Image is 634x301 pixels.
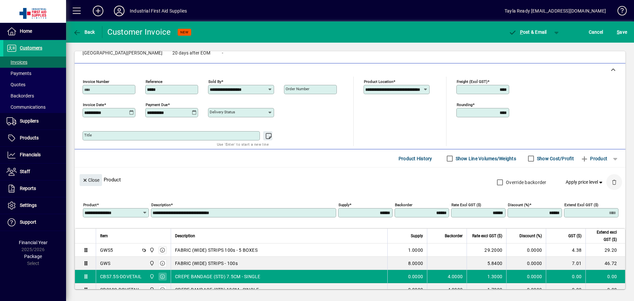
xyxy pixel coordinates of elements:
a: Communications [3,101,66,113]
mat-label: Supply [338,203,349,207]
a: Payments [3,68,66,79]
span: 0.0000 [408,286,423,293]
span: NEW [180,30,189,34]
span: Product [581,153,607,164]
button: Save [615,26,629,38]
div: 5.8400 [471,260,502,267]
span: 20 days after EOM [172,51,210,56]
span: INDUSTRIAL FIRST AID SUPPLIES LTD [148,273,155,280]
mat-label: Invoice number [83,79,109,84]
span: Back [73,29,95,35]
span: INDUSTRIAL FIRST AID SUPPLIES LTD [148,246,155,254]
label: Show Line Volumes/Weights [454,155,516,162]
button: Apply price level [563,176,607,188]
app-page-header-button: Close [78,177,104,183]
span: Customers [20,45,42,51]
a: Quotes [3,79,66,90]
mat-label: Rounding [457,102,473,107]
a: Settings [3,197,66,214]
span: Package [24,254,42,259]
div: GWS [100,260,110,267]
span: Product History [399,153,432,164]
label: Override backorder [505,179,546,186]
div: CBS7.5S-DOVETAIL [100,273,142,280]
span: Settings [20,203,37,208]
mat-label: Invoice date [83,102,104,107]
button: Add [88,5,109,17]
span: FABRIC (WIDE) STRIPS 100s - 5 BOXES [175,247,258,253]
span: CREPE BANDAGE (STD) 7.5CM - SINGLE [175,273,261,280]
span: Rate excl GST ($) [472,232,502,240]
div: Product [75,168,625,192]
span: Financials [20,152,41,157]
td: 0.00 [585,270,625,283]
a: Products [3,130,66,146]
td: 0.00 [585,283,625,296]
button: Post & Email [505,26,550,38]
a: Home [3,23,66,40]
span: Staff [20,169,30,174]
span: Backorders [7,93,34,98]
div: 29.2000 [471,247,502,253]
span: INDUSTRIAL FIRST AID SUPPLIES LTD [148,260,155,267]
span: Communications [7,104,46,110]
span: - [222,51,223,56]
div: Industrial First Aid Supplies [130,6,187,16]
mat-label: Reference [146,79,162,84]
mat-label: Description [151,203,171,207]
button: Profile [109,5,130,17]
span: Payments [7,71,31,76]
div: GWS5 [100,247,113,253]
button: Product [577,153,611,165]
span: Cancel [589,27,603,37]
td: 0.00 [546,283,585,296]
span: ost & Email [509,29,547,35]
span: Suppliers [20,118,39,124]
button: Cancel [587,26,605,38]
a: Support [3,214,66,231]
td: 0.00 [546,270,585,283]
span: Support [20,219,36,225]
span: 0.0000 [408,273,423,280]
mat-label: Backorder [395,203,412,207]
mat-label: Sold by [208,79,221,84]
div: 1.3000 [471,273,502,280]
span: P [520,29,523,35]
span: 4.0000 [448,286,463,293]
span: [GEOGRAPHIC_DATA][PERSON_NAME] [83,51,162,56]
a: Financials [3,147,66,163]
span: Apply price level [566,179,604,186]
mat-label: Order number [286,87,309,91]
td: 0.0000 [506,257,546,270]
td: 0.0000 [506,283,546,296]
mat-label: Title [84,133,92,137]
button: Close [80,174,102,186]
mat-label: Payment due [146,102,168,107]
span: ave [617,27,627,37]
button: Product History [396,153,435,165]
a: Knowledge Base [613,1,626,23]
span: Home [20,28,32,34]
span: FABRIC (WIDE) STRIPS - 100s [175,260,238,267]
mat-label: Product [83,203,97,207]
mat-hint: Use 'Enter' to start a new line [217,140,269,148]
mat-label: Discount (%) [508,203,529,207]
app-page-header-button: Delete [606,179,622,185]
span: Products [20,135,39,140]
button: Back [71,26,97,38]
a: Reports [3,180,66,197]
span: Extend excl GST ($) [590,229,617,243]
div: 1.7000 [471,286,502,293]
td: 46.72 [585,257,625,270]
mat-label: Extend excl GST ($) [564,203,598,207]
td: 0.0000 [506,244,546,257]
div: Tayla Ready [EMAIL_ADDRESS][DOMAIN_NAME] [505,6,606,16]
a: Suppliers [3,113,66,130]
span: INDUSTRIAL FIRST AID SUPPLIES LTD [148,286,155,293]
span: 1.0000 [408,247,423,253]
span: Discount (%) [519,232,542,240]
mat-label: Product location [364,79,393,84]
td: 7.01 [546,257,585,270]
mat-label: Rate excl GST ($) [451,203,481,207]
span: Financial Year [19,240,48,245]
